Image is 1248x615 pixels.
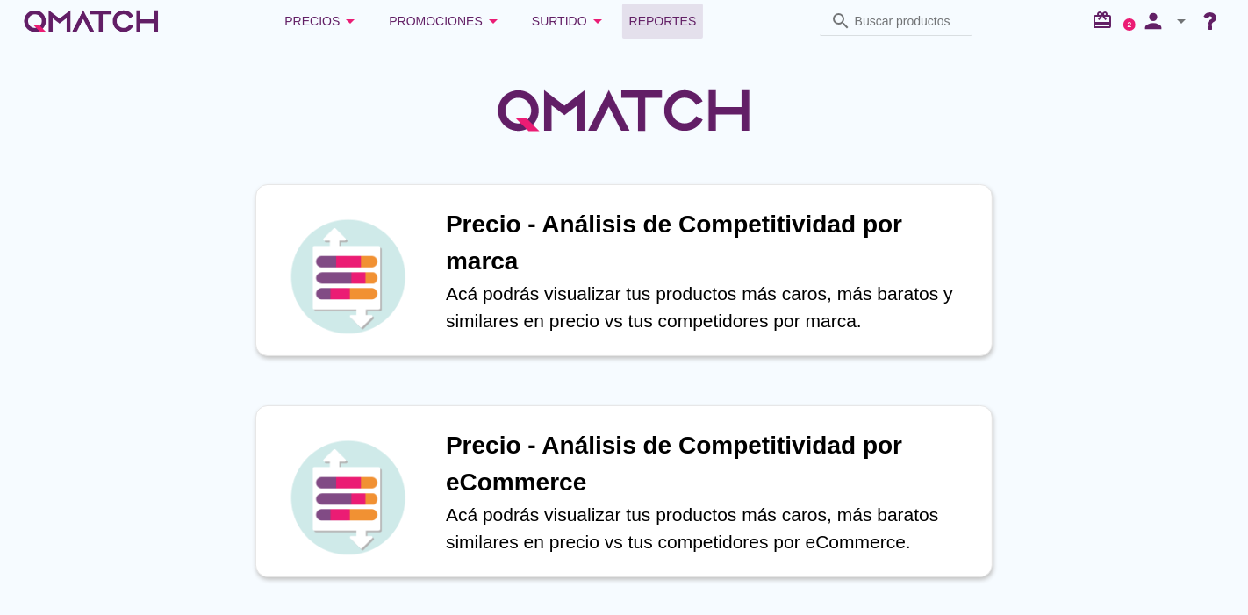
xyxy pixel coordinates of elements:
button: Surtido [518,4,622,39]
h1: Precio - Análisis de Competitividad por marca [446,206,974,280]
i: arrow_drop_down [587,11,608,32]
i: person [1136,9,1171,33]
p: Acá podrás visualizar tus productos más caros, más baratos y similares en precio vs tus competido... [446,280,974,335]
img: QMatchLogo [492,67,756,154]
div: Promociones [389,11,504,32]
button: Promociones [375,4,518,39]
a: iconPrecio - Análisis de Competitividad por marcaAcá podrás visualizar tus productos más caros, m... [231,184,1017,356]
text: 2 [1128,20,1132,28]
i: search [830,11,851,32]
a: 2 [1123,18,1136,31]
a: iconPrecio - Análisis de Competitividad por eCommerceAcá podrás visualizar tus productos más caro... [231,405,1017,577]
i: arrow_drop_down [1171,11,1192,32]
a: Reportes [622,4,704,39]
i: redeem [1092,10,1120,31]
div: Surtido [532,11,608,32]
div: Precios [284,11,361,32]
img: icon [286,436,409,559]
i: arrow_drop_down [340,11,361,32]
input: Buscar productos [855,7,962,35]
img: icon [286,215,409,338]
a: white-qmatch-logo [21,4,161,39]
span: Reportes [629,11,697,32]
h1: Precio - Análisis de Competitividad por eCommerce [446,427,974,501]
i: arrow_drop_down [483,11,504,32]
p: Acá podrás visualizar tus productos más caros, más baratos similares en precio vs tus competidore... [446,501,974,556]
button: Precios [270,4,375,39]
